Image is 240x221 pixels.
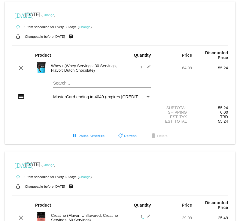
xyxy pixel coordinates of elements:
[150,134,168,138] span: Delete
[17,64,25,72] mat-icon: clear
[41,13,56,17] small: ( )
[14,33,22,40] mat-icon: lock_open
[78,175,92,179] small: ( )
[71,133,78,140] mat-icon: pause
[35,53,51,58] strong: Product
[145,131,172,142] button: Delete
[14,23,22,31] mat-icon: autorenew
[12,25,77,29] small: 1 item scheduled for Every 30 days
[66,131,109,142] button: Pause Schedule
[79,25,90,29] a: Change
[220,115,228,119] span: TBD
[25,35,65,38] small: Changeable before [DATE]
[14,11,22,19] mat-icon: [DATE]
[67,183,74,190] mat-icon: live_help
[205,50,228,60] strong: Discounted Price
[117,133,124,140] mat-icon: refresh
[53,81,151,86] input: Search...
[17,93,25,100] mat-icon: credit_card
[134,203,151,208] strong: Quantity
[182,53,192,58] strong: Price
[156,110,192,115] div: Shipping
[14,173,22,181] mat-icon: autorenew
[41,163,56,167] small: ( )
[35,203,51,208] strong: Product
[14,183,22,190] mat-icon: lock_open
[14,161,22,169] mat-icon: [DATE]
[67,33,74,40] mat-icon: live_help
[112,131,141,142] button: Refresh
[25,185,65,188] small: Changeable before [DATE]
[192,66,228,70] div: 55.24
[140,65,151,69] span: 1
[144,64,151,72] mat-icon: edit
[78,25,92,29] small: ( )
[17,80,25,88] mat-icon: add
[134,53,151,58] strong: Quantity
[12,175,77,179] small: 1 item scheduled for Every 60 days
[218,119,228,124] span: 55.24
[150,133,157,140] mat-icon: delete
[182,203,192,208] strong: Price
[48,64,120,73] div: Whey+ (Whey Servings: 30 Servings, Flavor: Dutch Chocolate)
[43,163,54,167] a: Change
[71,134,105,138] span: Pause Schedule
[53,94,168,99] span: MasterCard ending in 4049 (expires [CREDIT_CARD_DATA])
[43,13,54,17] a: Change
[220,110,228,115] span: 0.00
[156,106,192,110] div: Subtotal
[156,216,192,220] div: 29.99
[79,175,90,179] a: Change
[53,94,151,99] mat-select: Payment Method
[156,119,192,124] div: Est. Total
[35,61,47,73] img: Image-1-Carousel-Whey-2lb-Dutch-Chocolate-no-badge-Transp.png
[156,115,192,119] div: Est. Tax
[140,214,151,219] span: 1
[156,66,192,70] div: 64.99
[117,134,137,138] span: Refresh
[192,106,228,110] div: 55.24
[192,216,228,220] div: 25.49
[205,200,228,210] strong: Discounted Price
